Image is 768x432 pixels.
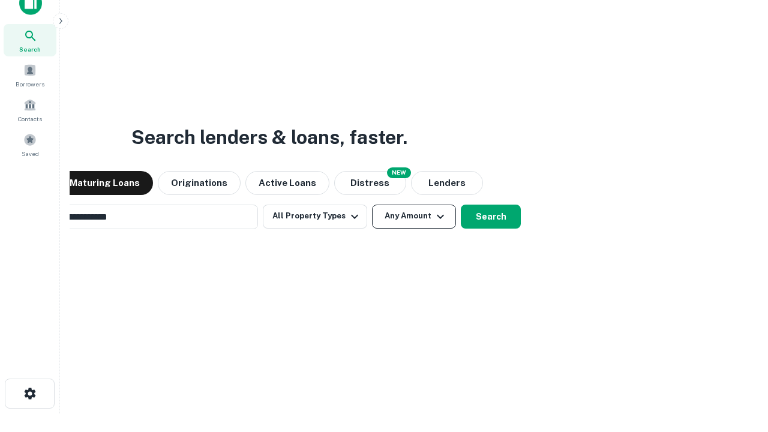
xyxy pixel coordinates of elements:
[334,171,406,195] button: Search distressed loans with lien and other non-mortgage details.
[4,24,56,56] a: Search
[131,123,407,152] h3: Search lenders & loans, faster.
[411,171,483,195] button: Lenders
[263,205,367,229] button: All Property Types
[708,336,768,394] iframe: Chat Widget
[158,171,241,195] button: Originations
[16,79,44,89] span: Borrowers
[387,167,411,178] div: NEW
[19,44,41,54] span: Search
[4,94,56,126] a: Contacts
[4,59,56,91] a: Borrowers
[18,114,42,124] span: Contacts
[4,128,56,161] a: Saved
[245,171,329,195] button: Active Loans
[461,205,521,229] button: Search
[56,171,153,195] button: Maturing Loans
[372,205,456,229] button: Any Amount
[22,149,39,158] span: Saved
